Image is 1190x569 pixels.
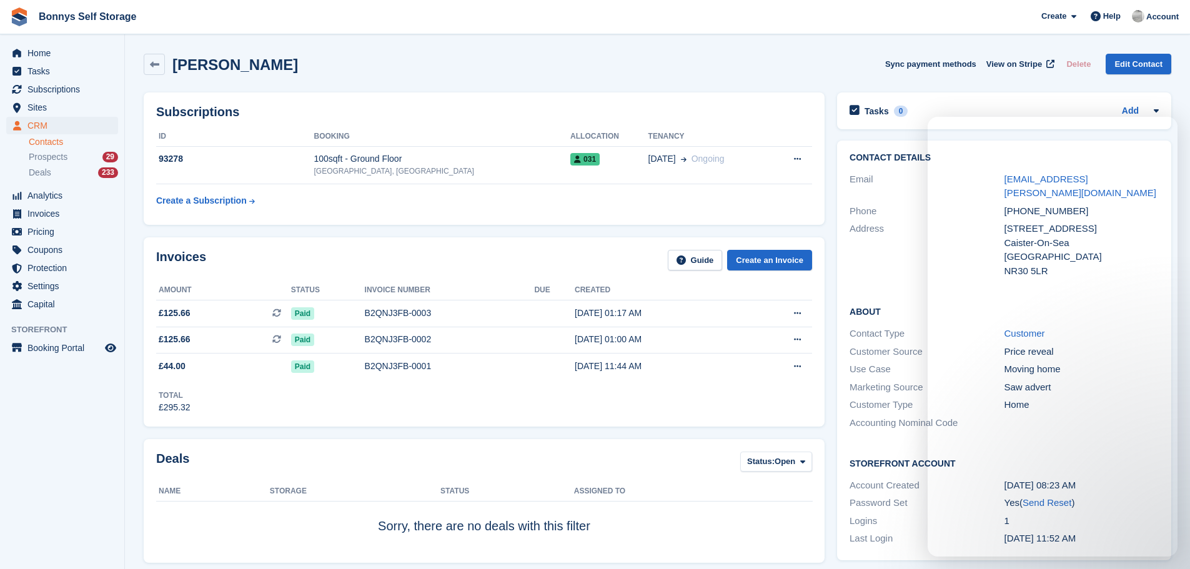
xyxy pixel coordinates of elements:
div: [DATE] 01:00 AM [575,333,745,346]
span: Pricing [27,223,102,240]
div: Customer Type [850,398,1004,412]
span: Status: [747,455,775,468]
h2: [PERSON_NAME] [172,56,298,73]
h2: Tasks [865,106,889,117]
div: 233 [98,167,118,178]
div: 93278 [156,152,314,166]
div: Create a Subscription [156,194,247,207]
a: View on Stripe [981,54,1057,74]
a: Edit Contact [1106,54,1171,74]
th: Created [575,280,745,300]
span: Deals [29,167,51,179]
div: £295.32 [159,401,191,414]
a: Create an Invoice [727,250,812,270]
th: Tenancy [648,127,770,147]
th: Status [291,280,365,300]
span: Home [27,44,102,62]
span: Invoices [27,205,102,222]
div: [DATE] 01:17 AM [575,307,745,320]
a: menu [6,241,118,259]
div: Total [159,390,191,401]
span: 031 [570,153,600,166]
a: menu [6,295,118,313]
span: Create [1041,10,1066,22]
th: ID [156,127,314,147]
a: Preview store [103,340,118,355]
h2: Deals [156,452,189,475]
span: £44.00 [159,360,186,373]
th: Allocation [570,127,648,147]
span: Storefront [11,324,124,336]
h2: Storefront Account [850,457,1159,469]
span: Analytics [27,187,102,204]
a: menu [6,223,118,240]
div: Marketing Source [850,380,1004,395]
h2: Contact Details [850,153,1159,163]
a: Guide [668,250,723,270]
span: Protection [27,259,102,277]
span: Open [775,455,795,468]
th: Status [440,482,574,502]
span: Settings [27,277,102,295]
div: Phone [850,204,1004,219]
a: Contacts [29,136,118,148]
th: Name [156,482,270,502]
a: Deals 233 [29,166,118,179]
span: Help [1103,10,1121,22]
div: Customer Source [850,345,1004,359]
a: menu [6,44,118,62]
div: Address [850,222,1004,278]
div: Use Case [850,362,1004,377]
span: £125.66 [159,307,191,320]
div: Account Created [850,478,1004,493]
span: Paid [291,307,314,320]
a: menu [6,339,118,357]
th: Invoice number [365,280,535,300]
h2: About [850,305,1159,317]
th: Storage [270,482,440,502]
a: menu [6,259,118,277]
span: CRM [27,117,102,134]
iframe: Intercom live chat [928,117,1178,557]
div: 29 [102,152,118,162]
th: Due [534,280,575,300]
a: menu [6,62,118,80]
div: Email [850,172,1004,200]
span: Sorry, there are no deals with this filter [378,519,590,533]
th: Amount [156,280,291,300]
div: Logins [850,514,1004,528]
a: Add [1122,104,1139,119]
span: [DATE] [648,152,676,166]
a: Create a Subscription [156,189,255,212]
a: menu [6,81,118,98]
div: 100sqft - Ground Floor [314,152,570,166]
span: Paid [291,360,314,373]
span: Sites [27,99,102,116]
a: menu [6,117,118,134]
button: Status: Open [740,452,812,472]
a: menu [6,187,118,204]
span: Prospects [29,151,67,163]
div: [DATE] 11:44 AM [575,360,745,373]
button: Sync payment methods [885,54,976,74]
div: B2QNJ3FB-0002 [365,333,535,346]
div: Accounting Nominal Code [850,416,1004,430]
div: Contact Type [850,327,1004,341]
a: menu [6,205,118,222]
th: Booking [314,127,570,147]
img: James Bonny [1132,10,1144,22]
div: Last Login [850,532,1004,546]
a: Prospects 29 [29,151,118,164]
span: Ongoing [692,154,725,164]
span: Tasks [27,62,102,80]
span: £125.66 [159,333,191,346]
span: Subscriptions [27,81,102,98]
a: menu [6,99,118,116]
div: [GEOGRAPHIC_DATA], [GEOGRAPHIC_DATA] [314,166,570,177]
span: Booking Portal [27,339,102,357]
span: Paid [291,334,314,346]
a: menu [6,277,118,295]
div: B2QNJ3FB-0003 [365,307,535,320]
span: View on Stripe [986,58,1042,71]
div: 0 [894,106,908,117]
